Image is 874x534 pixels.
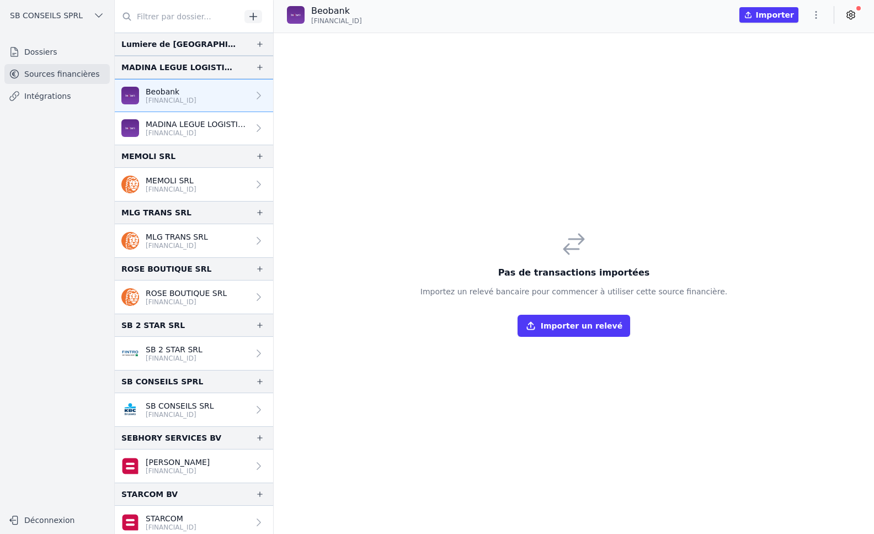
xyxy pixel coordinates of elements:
[4,64,110,84] a: Sources financières
[4,42,110,62] a: Dossiers
[146,400,214,411] p: SB CONSEILS SRL
[115,79,273,112] a: Beobank [FINANCIAL_ID]
[115,112,273,145] a: MADINA LEGUE LOGISTICS SRL [FINANCIAL_ID]
[121,457,139,475] img: belfius-1.png
[121,61,238,74] div: MADINA LEGUE LOGISTICS SRL
[121,232,139,250] img: ing.png
[121,319,185,332] div: SB 2 STAR SRL
[4,511,110,529] button: Déconnexion
[146,241,208,250] p: [FINANCIAL_ID]
[121,176,139,193] img: ing.png
[121,401,139,419] img: KBC_BRUSSELS_KREDBEBB.png
[115,393,273,426] a: SB CONSEILS SRL [FINANCIAL_ID]
[115,7,241,27] input: Filtrer par dossier...
[420,286,727,297] p: Importez un relevé bancaire pour commencer à utiliser cette source financière.
[311,17,362,25] span: [FINANCIAL_ID]
[146,410,214,419] p: [FINANCIAL_ID]
[115,337,273,370] a: SB 2 STAR SRL [FINANCIAL_ID]
[739,7,798,23] button: Importer
[121,488,178,501] div: STARCOM BV
[4,7,110,24] button: SB CONSEILS SPRL
[4,86,110,106] a: Intégrations
[115,450,273,483] a: [PERSON_NAME] [FINANCIAL_ID]
[146,175,196,186] p: MEMOLI SRL
[146,288,227,299] p: ROSE BOUTIQUE SRL
[121,375,203,388] div: SB CONSEILS SPRL
[121,345,139,362] img: FINTRO_BE_BUSINESS_GEBABEBB.png
[146,231,208,242] p: MLG TRANS SRL
[146,513,196,524] p: STARCOM
[146,185,196,194] p: [FINANCIAL_ID]
[311,4,362,18] p: Beobank
[121,150,175,163] div: MEMOLI SRL
[146,86,196,97] p: Beobank
[121,262,211,276] div: ROSE BOUTIQUE SRL
[146,354,202,363] p: [FINANCIAL_ID]
[146,523,196,532] p: [FINANCIAL_ID]
[121,38,238,51] div: Lumiere de [GEOGRAPHIC_DATA]
[121,288,139,306] img: ing.png
[115,168,273,201] a: MEMOLI SRL [FINANCIAL_ID]
[115,224,273,257] a: MLG TRANS SRL [FINANCIAL_ID]
[121,87,139,104] img: BEOBANK_CTBKBEBX.png
[146,96,196,105] p: [FINANCIAL_ID]
[146,298,227,306] p: [FINANCIAL_ID]
[121,206,191,219] div: MLG TRANS SRL
[146,129,249,138] p: [FINANCIAL_ID]
[146,457,210,468] p: [PERSON_NAME]
[420,266,727,279] h3: Pas de transactions importées
[115,281,273,314] a: ROSE BOUTIQUE SRL [FINANCIAL_ID]
[518,315,630,337] button: Importer un relevé
[10,10,83,21] span: SB CONSEILS SPRL
[121,431,221,445] div: SEBHORY SERVICES BV
[121,119,139,137] img: BEOBANK_CTBKBEBX.png
[146,344,202,355] p: SB 2 STAR SRL
[146,467,210,475] p: [FINANCIAL_ID]
[146,119,249,130] p: MADINA LEGUE LOGISTICS SRL
[287,6,305,24] img: BEOBANK_CTBKBEBX.png
[121,514,139,531] img: belfius.png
